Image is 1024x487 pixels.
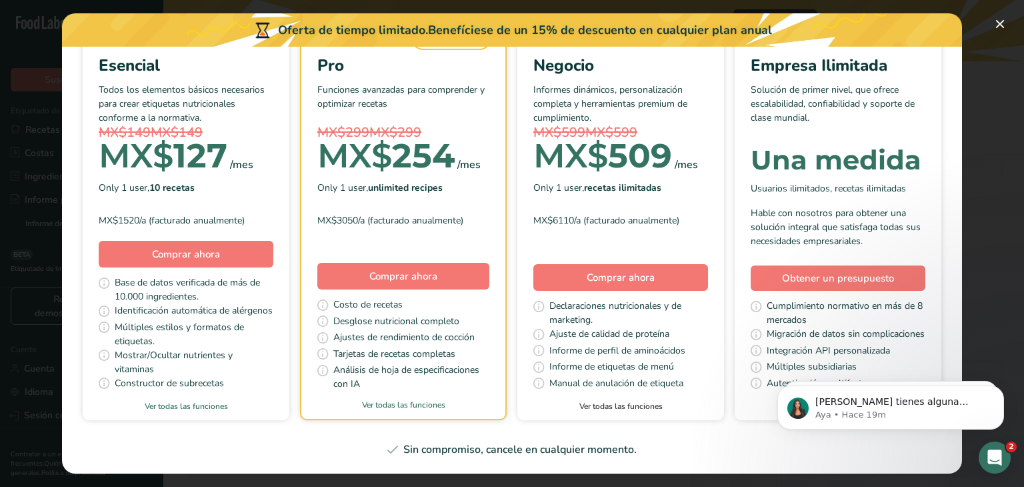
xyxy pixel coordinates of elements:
[317,135,392,176] font: MX$
[317,55,344,76] font: Pro
[533,55,594,76] font: Negocio
[751,266,925,292] a: Obtener un presupuesto
[369,270,437,283] font: Comprar ahora
[317,83,485,110] font: Funciones avanzadas para comprender y optimizar recetas
[1009,442,1014,451] font: 2
[517,400,724,412] a: Ver todas las funciones
[99,135,173,176] font: MX$
[549,344,685,357] font: Informe de perfil de aminoácidos
[735,400,941,412] a: Ver todas las funciones
[368,181,443,194] b: unlimited recipes
[757,358,1024,451] iframe: Mensaje de notificaciones del intercomunicador
[782,272,894,285] font: Obtener un presupuesto
[152,248,220,261] font: Comprar ahora
[549,377,683,390] font: Manual de anulación de etiqueta
[99,181,195,195] span: Only 1 user,
[979,442,1011,474] iframe: Chat en vivo de Intercom
[115,377,224,390] font: Constructor de subrecetas
[115,349,233,376] font: Mostrar/Ocultar nutrientes y vitaminas
[317,214,463,227] font: MX$3050/a (facturado anualmente)
[751,143,921,176] font: Una medida
[533,123,708,143] div: MX$599
[99,241,273,268] button: Comprar ahora
[584,181,661,194] font: recetas ilimitadas
[579,401,663,412] font: Ver todas las funciones
[99,83,265,124] font: Todos los elementos básicos necesarios para crear etiquetas nutricionales conforme a la normativa.
[549,300,681,326] font: Declaraciones nutricionales y de marketing.
[533,181,661,195] span: Only 1 user,
[751,55,887,76] font: Empresa Ilimitada
[333,315,459,328] font: Desglose nutricional completo
[587,271,655,284] font: Comprar ahora
[333,298,403,311] font: Costo de recetas
[751,83,915,124] font: Solución de primer nivel, que ofrece escalabilidad, confiabilidad y soporte de clase mundial.
[115,304,273,317] font: Identificación automática de alérgenos
[230,157,253,172] font: /mes
[675,157,698,172] font: /mes
[301,399,505,411] a: Ver todas las funciones
[145,401,228,412] font: Ver todas las funciones
[549,360,674,373] font: Informe de etiquetas de menú
[608,135,672,176] font: 509
[149,181,195,194] font: 10 recetas
[767,300,923,326] font: Cumplimiento normativo en más de 8 mercados
[317,123,489,143] div: MX$299
[392,135,455,176] font: 254
[317,181,443,195] span: Only 1 user,
[333,331,475,344] font: Ajustes de rendimiento de cocción
[317,123,369,141] font: MX$299
[115,276,260,303] font: Base de datos verificada de más de 10.000 ingredientes.
[428,22,772,38] font: Benefíciese de un 15% de descuento en cualquier plan anual
[115,321,244,348] font: Múltiples estilos y formatos de etiquetas.
[533,123,585,141] font: MX$599
[751,207,921,248] font: Hable con nosotros para obtener una solución integral que satisfaga todas sus necesidades empresa...
[333,348,455,360] font: Tarjetas de recetas completas
[533,83,687,124] font: Informes dinámicos, personalización completa y herramientas premium de cumplimiento.
[99,123,273,143] div: MX$149
[767,328,925,340] font: Migración de datos sin complicaciones
[403,442,637,457] font: Sin compromiso, cancele en cualquier momento.
[99,55,160,76] font: Esencial
[767,344,890,357] font: Integración API personalizada
[362,400,445,410] font: Ver todas las funciones
[99,123,151,141] font: MX$149
[317,263,489,290] button: Comprar ahora
[549,328,669,340] font: Ajuste de calidad de proteína
[83,400,289,412] a: Ver todas las funciones
[99,214,245,227] font: MX$1520/a (facturado anualmente)
[751,182,906,195] font: Usuarios ilimitados, recetas ilimitadas
[173,135,227,176] font: 127
[457,157,481,172] font: /mes
[333,364,479,390] font: Análisis de hoja de especificaciones con IA
[533,135,608,176] font: MX$
[533,214,679,227] font: MX$6110/a (facturado anualmente)
[278,22,428,38] font: Oferta de tiempo limitado.
[533,264,708,291] button: Comprar ahora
